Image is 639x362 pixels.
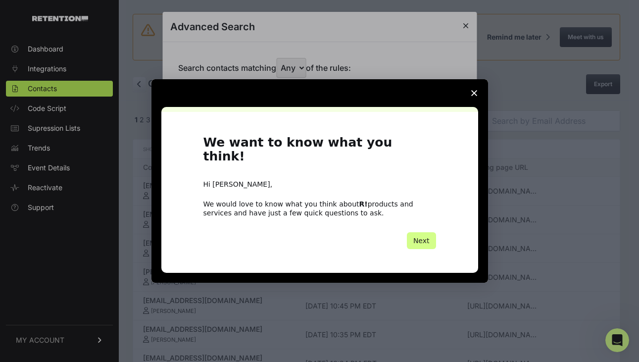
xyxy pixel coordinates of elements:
[203,200,436,217] div: We would love to know what you think about products and services and have just a few quick questi...
[407,232,436,249] button: Next
[203,136,436,170] h1: We want to know what you think!
[203,180,436,190] div: Hi [PERSON_NAME],
[460,79,488,107] span: Close survey
[359,200,368,208] b: R!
